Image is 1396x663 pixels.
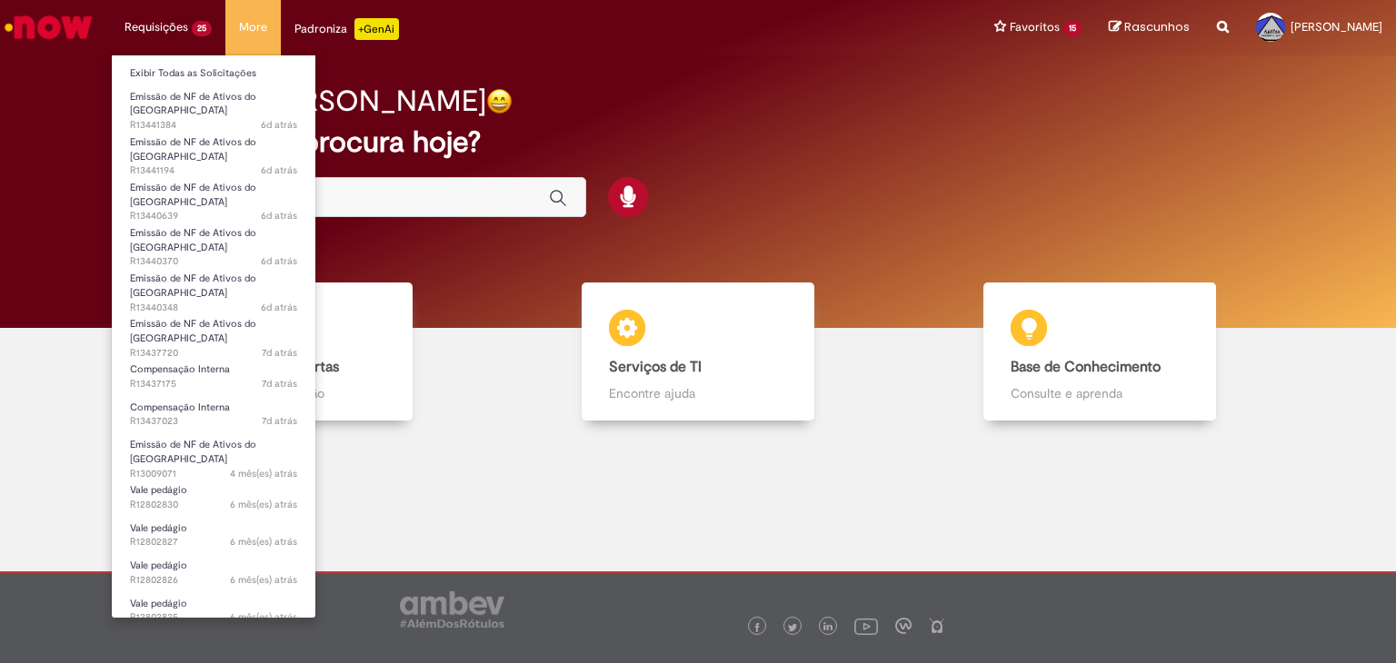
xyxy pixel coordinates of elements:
[230,535,297,549] span: 6 mês(es) atrás
[753,623,762,632] img: logo_footer_facebook.png
[130,414,297,429] span: R13437023
[1011,358,1161,376] b: Base de Conhecimento
[130,559,187,572] span: Vale pedágio
[130,597,187,610] span: Vale pedágio
[895,618,912,634] img: logo_footer_workplace.png
[130,163,297,178] span: R13441194
[112,480,315,514] a: Aberto R12802830 : Vale pedágio
[130,362,230,376] span: Compensação Interna
[130,135,256,163] span: Emissão de NF de Ativos do [GEOGRAPHIC_DATA]
[130,209,297,223] span: R13440639
[130,226,256,254] span: Emissão de NF de Ativos do [GEOGRAPHIC_DATA]
[899,282,1301,421] a: Base de Conhecimento Consulte e aprenda
[130,272,256,300] span: Emissão de NF de Ativos do [GEOGRAPHIC_DATA]
[130,467,297,481] span: R13009071
[130,483,187,497] span: Vale pedágio
[230,535,297,549] time: 12/03/2025 23:34:19
[261,301,297,314] time: 22/08/2025 15:08:58
[261,254,297,268] time: 22/08/2025 15:12:48
[823,622,833,633] img: logo_footer_linkedin.png
[230,467,297,480] time: 06/05/2025 15:22:09
[112,87,315,126] a: Aberto R13441384 : Emissão de NF de Ativos do ASVD
[130,90,256,118] span: Emissão de NF de Ativos do [GEOGRAPHIC_DATA]
[261,163,297,177] span: 6d atrás
[1124,18,1190,35] span: Rascunhos
[1063,21,1082,36] span: 15
[261,163,297,177] time: 22/08/2025 17:55:31
[112,223,315,262] a: Aberto R13440370 : Emissão de NF de Ativos do ASVD
[262,414,297,428] time: 21/08/2025 15:29:27
[112,133,315,172] a: Aberto R13441194 : Emissão de NF de Ativos do ASVD
[130,377,297,391] span: R13437175
[230,573,297,587] span: 6 mês(es) atrás
[262,377,297,391] span: 7d atrás
[261,254,297,268] span: 6d atrás
[261,118,297,132] time: 22/08/2025 21:03:22
[929,618,945,634] img: logo_footer_naosei.png
[400,591,504,628] img: logo_footer_ambev_rotulo_gray.png
[2,9,95,45] img: ServiceNow
[112,519,315,552] a: Aberto R12802827 : Vale pedágio
[130,573,297,588] span: R12802826
[261,209,297,223] time: 22/08/2025 15:58:11
[261,209,297,223] span: 6d atrás
[261,118,297,132] span: 6d atrás
[130,535,297,549] span: R12802827
[112,594,315,628] a: Aberto R12802825 : Vale pedágio
[130,610,297,625] span: R12802825
[230,610,297,624] span: 6 mês(es) atrás
[788,623,797,632] img: logo_footer_twitter.png
[130,498,297,512] span: R12802830
[112,556,315,589] a: Aberto R12802826 : Vale pedágio
[262,346,297,360] span: 7d atrás
[609,358,702,376] b: Serviços de TI
[1291,19,1382,35] span: [PERSON_NAME]
[486,88,513,114] img: happy-face.png
[609,384,787,402] p: Encontre ajuda
[239,18,267,36] span: More
[112,269,315,308] a: Aberto R13440348 : Emissão de NF de Ativos do ASVD
[125,18,188,36] span: Requisições
[112,64,315,84] a: Exibir Todas as Solicitações
[230,573,297,587] time: 12/03/2025 23:33:20
[1010,18,1060,36] span: Favoritos
[138,126,1259,158] h2: O que você procura hoje?
[112,314,315,353] a: Aberto R13437720 : Emissão de NF de Ativos do ASVD
[854,614,878,638] img: logo_footer_youtube.png
[112,360,315,393] a: Aberto R13437175 : Compensação Interna
[230,498,297,511] span: 6 mês(es) atrás
[130,401,230,414] span: Compensação Interna
[262,346,297,360] time: 21/08/2025 17:16:33
[130,438,256,466] span: Emissão de NF de Ativos do [GEOGRAPHIC_DATA]
[95,282,497,421] a: Catálogo de Ofertas Abra uma solicitação
[230,498,297,511] time: 12/03/2025 23:37:12
[262,414,297,428] span: 7d atrás
[294,18,399,40] div: Padroniza
[130,301,297,315] span: R13440348
[130,317,256,345] span: Emissão de NF de Ativos do [GEOGRAPHIC_DATA]
[112,435,315,474] a: Aberto R13009071 : Emissão de NF de Ativos do ASVD
[1011,384,1189,402] p: Consulte e aprenda
[230,467,297,480] span: 4 mês(es) atrás
[262,377,297,391] time: 21/08/2025 15:54:06
[111,54,316,618] ul: Requisições
[497,282,899,421] a: Serviços de TI Encontre ajuda
[261,301,297,314] span: 6d atrás
[130,118,297,133] span: R13441384
[192,21,212,36] span: 25
[1109,19,1190,36] a: Rascunhos
[130,521,187,535] span: Vale pedágio
[130,346,297,361] span: R13437720
[112,178,315,217] a: Aberto R13440639 : Emissão de NF de Ativos do ASVD
[130,181,256,209] span: Emissão de NF de Ativos do [GEOGRAPHIC_DATA]
[230,610,297,624] time: 12/03/2025 23:31:28
[112,398,315,431] a: Aberto R13437023 : Compensação Interna
[354,18,399,40] p: +GenAi
[130,254,297,269] span: R13440370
